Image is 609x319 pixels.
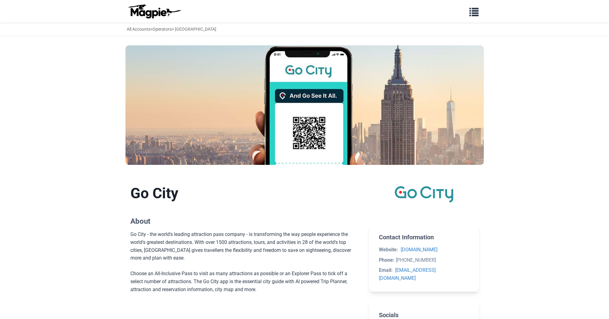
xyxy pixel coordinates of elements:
[130,184,360,202] h1: Go City
[379,234,469,241] h2: Contact Information
[379,247,398,253] strong: Website:
[379,257,395,263] strong: Phone:
[125,45,484,165] img: Go City banner
[127,27,150,32] a: All Accounts
[379,256,469,264] li: [PHONE_NUMBER]
[127,26,216,32] div: > > [GEOGRAPHIC_DATA]
[152,27,172,32] a: Operators
[395,184,453,204] img: Go City logo
[130,230,360,293] div: Go City - the world's leading attraction pass company - is transforming the way people experience...
[379,267,436,281] a: [EMAIL_ADDRESS][DOMAIN_NAME]
[379,311,469,319] h2: Socials
[130,217,360,226] h2: About
[379,267,393,273] strong: Email:
[127,4,182,19] img: logo-ab69f6fb50320c5b225c76a69d11143b.png
[401,247,437,253] a: [DOMAIN_NAME]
